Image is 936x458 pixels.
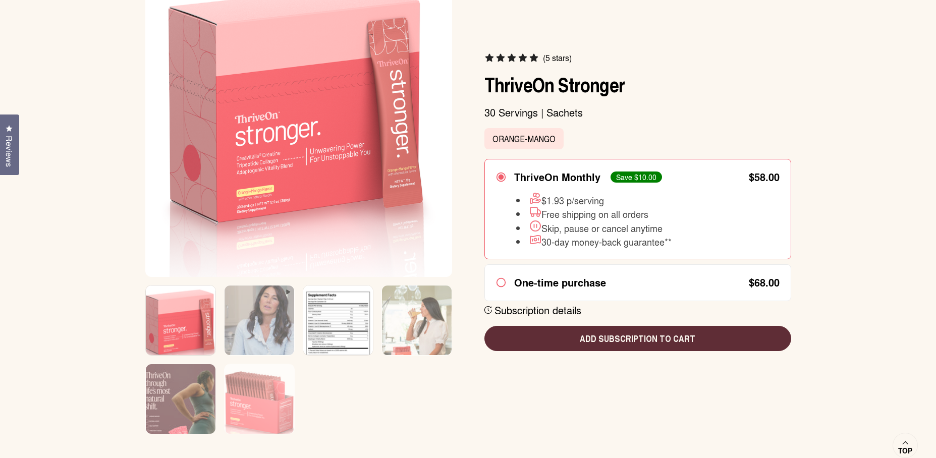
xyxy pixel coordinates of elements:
li: Free shipping on all orders [516,206,672,220]
span: Top [898,446,912,455]
div: ThriveOn Monthly [514,171,600,183]
button: Add subscription to cart [484,326,791,351]
img: Box of ThriveOn Stronger supplement with a pink design on a white background [146,285,215,369]
p: 30 Servings | Sachets [484,106,791,119]
div: One-time purchase [514,276,606,289]
li: Skip, pause or cancel anytime [516,220,672,234]
div: $68.00 [749,277,780,288]
div: Save $10.00 [611,171,662,183]
span: (5 stars) [543,53,572,63]
div: Subscription details [494,304,581,317]
li: $1.93 p/serving [516,192,672,206]
li: 30-day money-back guarantee** [516,234,672,248]
img: Box of ThriveOn Stronger supplement packets on a white background [225,364,294,448]
div: $58.00 [749,172,780,182]
h1: ThriveOn Stronger [484,72,791,96]
span: Reviews [3,136,16,167]
span: Add subscription to cart [492,332,783,345]
label: Orange-Mango [484,128,564,149]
